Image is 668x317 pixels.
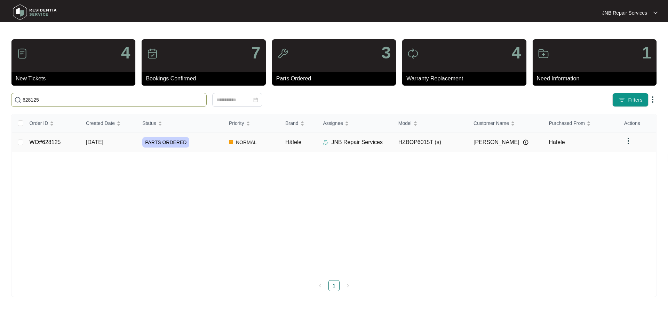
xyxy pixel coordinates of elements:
[474,119,509,127] span: Customer Name
[624,137,633,145] img: dropdown arrow
[642,45,651,61] p: 1
[649,95,657,104] img: dropdown arrow
[549,139,565,145] span: Hafele
[318,284,322,288] span: left
[315,280,326,291] li: Previous Page
[24,114,80,133] th: Order ID
[86,139,103,145] span: [DATE]
[393,133,468,152] td: HZBOP6015T (s)
[549,119,584,127] span: Purchased From
[406,74,526,83] p: Warranty Replacement
[342,280,353,291] button: right
[315,280,326,291] button: left
[407,48,419,59] img: icon
[393,114,468,133] th: Model
[618,96,625,103] img: filter icon
[142,137,189,148] span: PARTS ORDERED
[30,139,61,145] a: WO#628125
[653,11,658,15] img: dropdown arrow
[142,119,156,127] span: Status
[398,119,412,127] span: Model
[86,119,115,127] span: Created Date
[16,74,135,83] p: New Tickets
[17,48,28,59] img: icon
[280,114,317,133] th: Brand
[328,280,340,291] li: 1
[331,138,383,146] p: JNB Repair Services
[474,138,519,146] span: [PERSON_NAME]
[80,114,137,133] th: Created Date
[381,45,391,61] p: 3
[146,74,265,83] p: Bookings Confirmed
[229,119,244,127] span: Priority
[147,48,158,59] img: icon
[23,96,204,104] input: Search by Order Id, Assignee Name, Customer Name, Brand and Model
[538,48,549,59] img: icon
[30,119,48,127] span: Order ID
[229,140,233,144] img: Vercel Logo
[137,114,223,133] th: Status
[276,74,396,83] p: Parts Ordered
[468,114,543,133] th: Customer Name
[285,139,301,145] span: Häfele
[14,96,21,103] img: search-icon
[512,45,521,61] p: 4
[619,114,656,133] th: Actions
[523,140,528,145] img: Info icon
[323,119,343,127] span: Assignee
[342,280,353,291] li: Next Page
[317,114,392,133] th: Assignee
[10,2,59,23] img: residentia service logo
[285,119,298,127] span: Brand
[323,140,328,145] img: Assigner Icon
[277,48,288,59] img: icon
[602,9,647,16] p: JNB Repair Services
[223,114,280,133] th: Priority
[329,280,339,291] a: 1
[251,45,261,61] p: 7
[612,93,649,107] button: filter iconFilters
[346,284,350,288] span: right
[628,96,643,104] span: Filters
[121,45,130,61] p: 4
[233,138,260,146] span: NORMAL
[537,74,657,83] p: Need Information
[543,114,618,133] th: Purchased From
